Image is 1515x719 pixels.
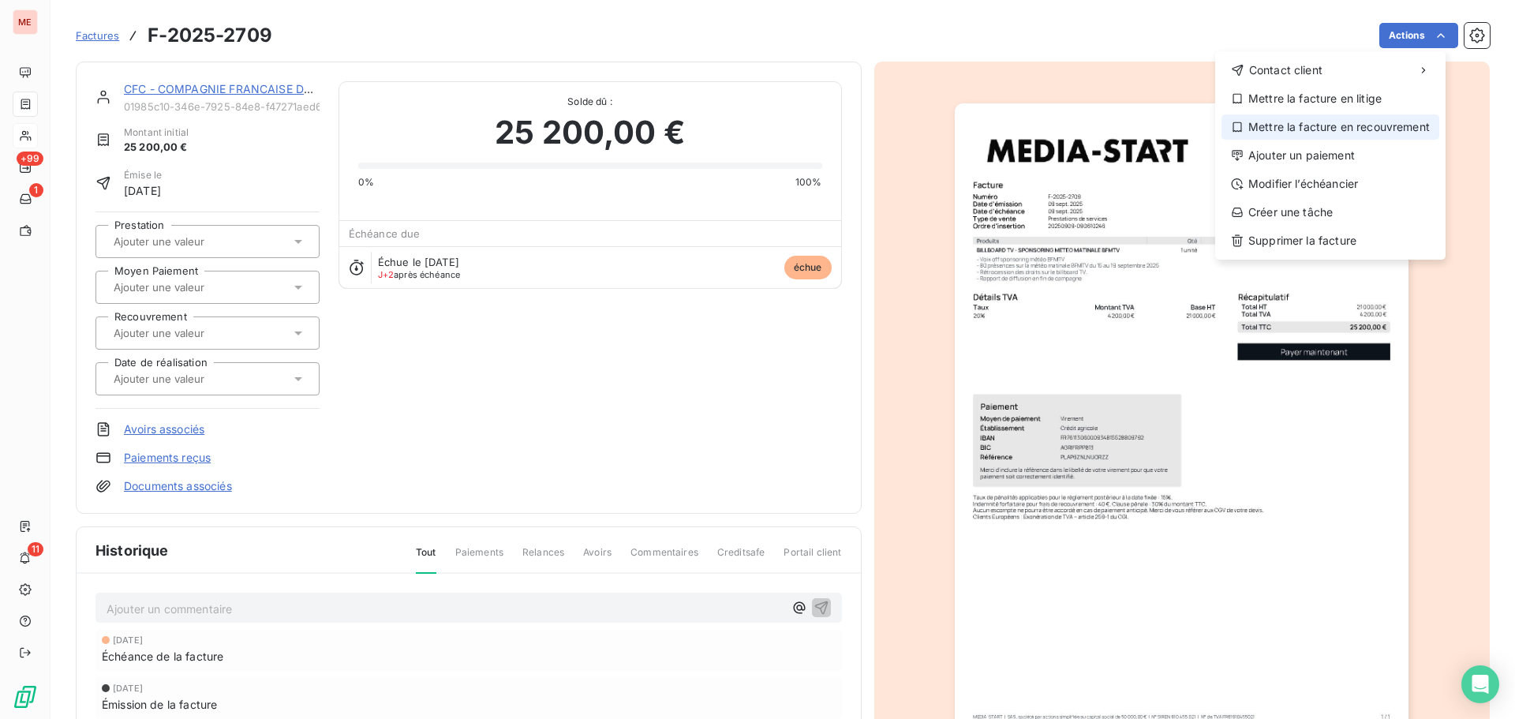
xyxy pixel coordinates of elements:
div: Modifier l’échéancier [1221,171,1439,197]
div: Supprimer la facture [1221,228,1439,253]
div: Ajouter un paiement [1221,143,1439,168]
div: Créer une tâche [1221,200,1439,225]
span: Contact client [1249,62,1322,78]
div: Mettre la facture en recouvrement [1221,114,1439,140]
div: Actions [1215,51,1446,260]
div: Mettre la facture en litige [1221,86,1439,111]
